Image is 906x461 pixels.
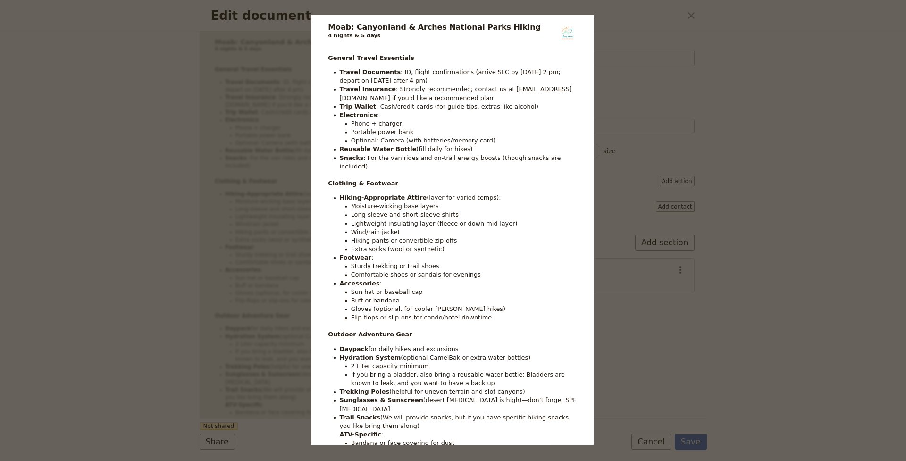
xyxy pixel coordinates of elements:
[339,68,401,75] strong: Travel Documents
[380,279,382,286] span: :
[377,111,379,118] span: :
[339,254,371,261] strong: Footwear
[416,145,472,152] span: (fill daily for hikes)
[328,32,380,39] span: 4 nights & 5 days
[339,345,368,352] strong: Daypack
[339,85,396,92] strong: Travel Insurance
[339,354,401,361] strong: Hydration System
[339,396,578,412] span: (desert [MEDICAL_DATA] is high)—don’t forget SPF [MEDICAL_DATA]
[339,431,381,438] strong: ATV-Specific
[351,314,492,321] span: Flip-flops or slip-ons for condo/hotel downtime
[351,362,429,369] span: 2 Liter capacity minimum
[339,68,562,84] span: : ID, flight confirmations (arrive SLC by [DATE] 2 pm; depart on [DATE] after 4 pm)
[427,194,501,201] span: (layer for varied temps):
[351,211,459,218] span: Long-sleeve and short-sleeve shirts
[339,388,389,395] strong: Trekking Poles
[328,331,412,338] strong: Outdoor Adventure Gear
[351,288,423,295] span: Sun hat or baseball cap
[328,23,541,32] h1: Moab:​ Canyonland & Arches National Parks Hiking
[339,111,377,118] strong: Electronics
[351,271,481,278] span: Comfortable shoes or sandals for evenings
[351,137,495,144] span: Optional: Camera (with batteries/memory card)
[376,103,538,110] span: : Cash/credit cards (for guide tips, extras like alcohol)
[381,431,383,438] span: :
[339,194,427,201] strong: Hiking-Appropriate Attire
[339,154,562,169] span: : For the van rides and on-trail energy boosts (though snacks are included)
[351,262,439,269] span: Sturdy trekking or trail shoes
[351,245,445,252] span: Extra socks (wool or synthetic)
[389,388,525,395] span: (helpful for uneven terrain and slot canyons)
[339,103,376,110] strong: Trip Wallet
[401,354,530,361] span: (optional CamelBak or extra water bottles)
[558,23,577,42] img: Chicas Abroad logo
[351,371,567,386] span: If you bring a bladder, also bring a reusable water bottle; Bladders are known to leak, and you w...
[351,297,400,304] span: Buff or bandana
[351,305,505,312] span: Gloves (optional, for cooler [PERSON_NAME] hikes)
[339,145,416,152] strong: Reusable Water Bottle
[351,237,457,244] span: Hiking pants or convertible zip-offs
[351,128,413,135] span: Portable power bank
[339,154,363,161] strong: Snacks
[328,54,414,61] strong: General Travel Essentials
[339,414,570,429] span: (We will provide snacks, but if you have specific hiking snacks you like bring them along)
[339,279,379,286] strong: Accessories
[339,396,423,403] strong: Sunglasses & Sunscreen
[351,220,518,227] span: Lightweight insulating layer (fleece or down mid-layer)
[328,180,398,187] strong: Clothing & Footwear
[351,439,454,446] span: Bandana or face covering for dust
[369,345,459,352] span: for daily hikes and excursions
[339,414,380,421] strong: Trail Snacks
[351,202,439,210] span: Moisture-wicking base layers
[339,85,571,101] span: : Strongly recommended; contact us at [EMAIL_ADDRESS][DOMAIN_NAME] if you'd like a recommended plan
[371,254,373,261] span: :
[351,228,400,235] span: Wind/rain jacket
[351,120,402,127] span: Phone + charger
